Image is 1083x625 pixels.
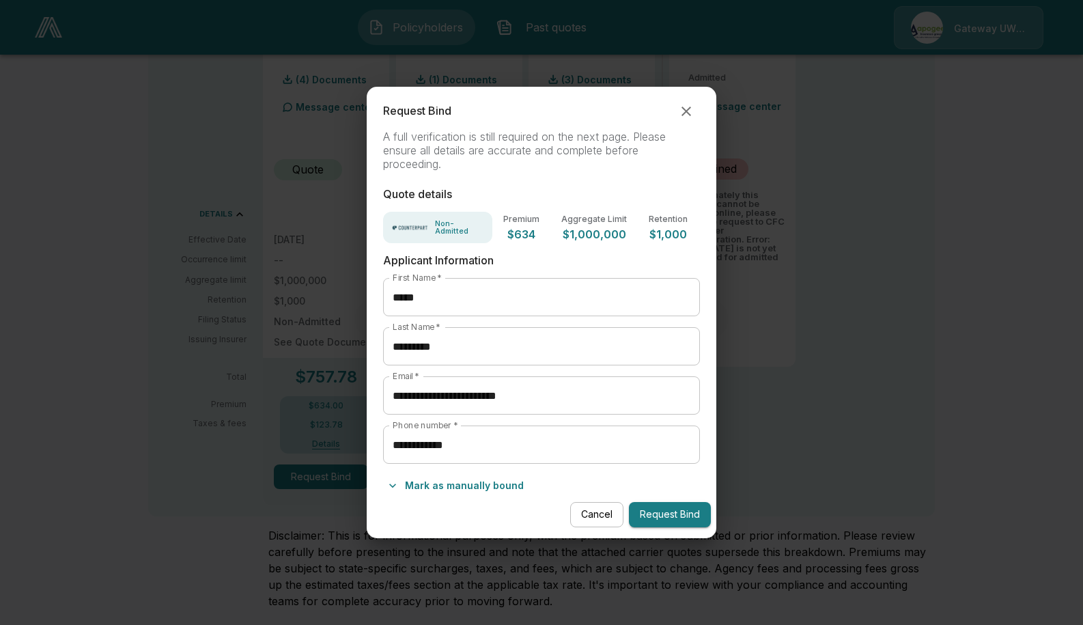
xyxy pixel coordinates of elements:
[570,502,623,527] button: Cancel
[391,221,431,234] img: Carrier Logo
[383,188,700,201] p: Quote details
[383,254,700,267] p: Applicant Information
[561,229,627,240] p: $1,000,000
[383,475,529,497] button: Mark as manually bound
[383,130,700,171] p: A full verification is still required on the next page. Please ensure all details are accurate an...
[649,215,688,223] p: Retention
[393,272,441,283] label: First Name
[649,229,688,240] p: $1,000
[393,419,458,431] label: Phone number
[393,370,419,382] label: Email
[393,321,440,333] label: Last Name
[435,220,484,235] p: Non-Admitted
[503,215,539,223] p: Premium
[503,229,539,240] p: $634
[383,105,451,117] p: Request Bind
[561,215,627,223] p: Aggregate Limit
[629,502,711,527] button: Request Bind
